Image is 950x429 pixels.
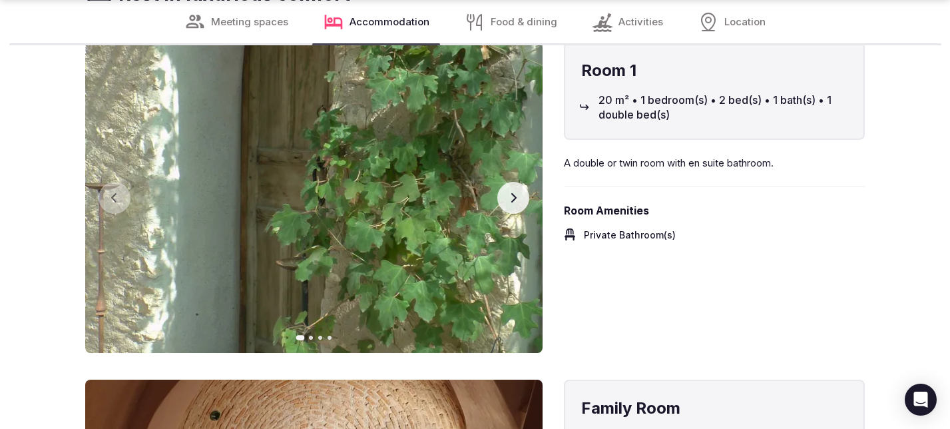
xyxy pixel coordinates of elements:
[618,15,663,29] span: Activities
[724,15,766,29] span: Location
[564,203,865,218] span: Room Amenities
[581,397,847,420] h4: Family Room
[581,59,847,82] h4: Room 1
[564,157,774,169] span: A double or twin room with en suite bathroom.
[309,336,313,340] button: Go to slide 2
[318,336,322,340] button: Go to slide 3
[85,42,543,353] img: Gallery image 1
[905,384,937,416] div: Open Intercom Messenger
[350,15,429,29] span: Accommodation
[328,336,332,340] button: Go to slide 4
[491,15,557,29] span: Food & dining
[296,336,304,341] button: Go to slide 1
[598,93,847,123] span: 20 m² • 1 bedroom(s) • 2 bed(s) • 1 bath(s) • 1 double bed(s)
[584,228,676,242] span: Private Bathroom(s)
[211,15,288,29] span: Meeting spaces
